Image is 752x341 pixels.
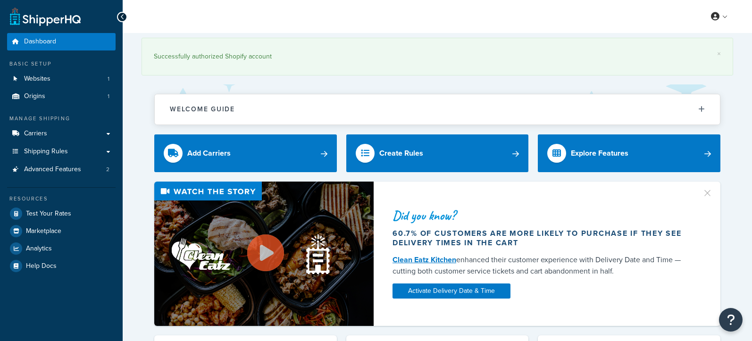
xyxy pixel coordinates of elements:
[108,92,109,100] span: 1
[571,147,628,160] div: Explore Features
[7,88,116,105] a: Origins1
[719,308,743,332] button: Open Resource Center
[26,210,71,218] span: Test Your Rates
[106,166,109,174] span: 2
[7,143,116,160] a: Shipping Rules
[7,70,116,88] a: Websites1
[24,130,47,138] span: Carriers
[154,182,374,326] img: Video thumbnail
[7,33,116,50] a: Dashboard
[26,262,57,270] span: Help Docs
[538,134,720,172] a: Explore Features
[24,166,81,174] span: Advanced Features
[26,245,52,253] span: Analytics
[7,161,116,178] a: Advanced Features2
[7,125,116,142] a: Carriers
[26,227,61,235] span: Marketplace
[155,94,720,124] button: Welcome Guide
[154,134,337,172] a: Add Carriers
[717,50,721,58] a: ×
[7,195,116,203] div: Resources
[170,106,235,113] h2: Welcome Guide
[24,148,68,156] span: Shipping Rules
[7,60,116,68] div: Basic Setup
[346,134,529,172] a: Create Rules
[154,50,721,63] div: Successfully authorized Shopify account
[7,258,116,274] a: Help Docs
[7,240,116,257] a: Analytics
[24,75,50,83] span: Websites
[108,75,109,83] span: 1
[187,147,231,160] div: Add Carriers
[7,205,116,222] a: Test Your Rates
[393,229,691,248] div: 60.7% of customers are more likely to purchase if they see delivery times in the cart
[393,254,456,265] a: Clean Eatz Kitchen
[7,88,116,105] li: Origins
[7,70,116,88] li: Websites
[7,161,116,178] li: Advanced Features
[7,223,116,240] a: Marketplace
[24,38,56,46] span: Dashboard
[393,283,510,299] a: Activate Delivery Date & Time
[393,209,691,222] div: Did you know?
[24,92,45,100] span: Origins
[393,254,691,277] div: enhanced their customer experience with Delivery Date and Time — cutting both customer service ti...
[379,147,423,160] div: Create Rules
[7,115,116,123] div: Manage Shipping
